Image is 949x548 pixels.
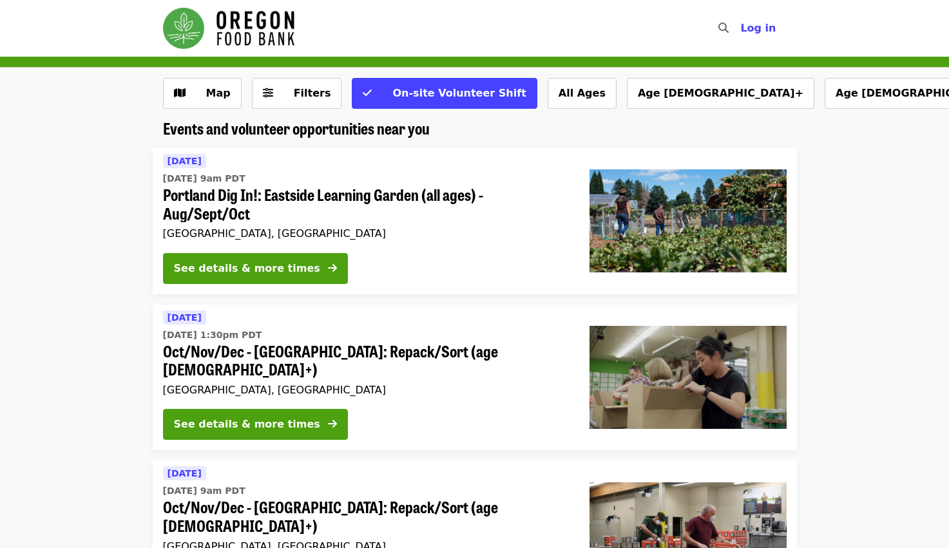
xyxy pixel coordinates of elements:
button: Show map view [163,78,242,109]
div: [GEOGRAPHIC_DATA], [GEOGRAPHIC_DATA] [163,227,569,240]
span: Oct/Nov/Dec - [GEOGRAPHIC_DATA]: Repack/Sort (age [DEMOGRAPHIC_DATA]+) [163,342,569,379]
i: arrow-right icon [328,418,337,430]
time: [DATE] 9am PDT [163,484,245,498]
time: [DATE] 1:30pm PDT [163,328,262,342]
a: See details for "Oct/Nov/Dec - Portland: Repack/Sort (age 8+)" [153,305,797,451]
a: See details for "Portland Dig In!: Eastside Learning Garden (all ages) - Aug/Sept/Oct" [153,148,797,294]
div: See details & more times [174,261,320,276]
span: Events and volunteer opportunities near you [163,117,430,139]
button: On-site Volunteer Shift [352,78,537,109]
i: check icon [363,87,372,99]
button: See details & more times [163,253,348,284]
span: Portland Dig In!: Eastside Learning Garden (all ages) - Aug/Sept/Oct [163,185,569,223]
span: [DATE] [168,312,202,323]
i: map icon [174,87,186,99]
i: sliders-h icon [263,87,273,99]
span: Oct/Nov/Dec - [GEOGRAPHIC_DATA]: Repack/Sort (age [DEMOGRAPHIC_DATA]+) [163,498,569,535]
button: Log in [730,15,786,41]
div: [GEOGRAPHIC_DATA], [GEOGRAPHIC_DATA] [163,384,569,396]
button: Filters (0 selected) [252,78,342,109]
span: [DATE] [168,156,202,166]
button: Age [DEMOGRAPHIC_DATA]+ [627,78,814,109]
span: Log in [740,22,776,34]
i: search icon [718,22,729,34]
span: [DATE] [168,468,202,478]
time: [DATE] 9am PDT [163,172,245,185]
button: See details & more times [163,409,348,440]
span: On-site Volunteer Shift [392,87,526,99]
div: See details & more times [174,417,320,432]
button: All Ages [548,78,617,109]
img: Oct/Nov/Dec - Portland: Repack/Sort (age 8+) organized by Oregon Food Bank [590,326,787,429]
span: Filters [294,87,331,99]
img: Oregon Food Bank - Home [163,8,294,49]
i: arrow-right icon [328,262,337,274]
img: Portland Dig In!: Eastside Learning Garden (all ages) - Aug/Sept/Oct organized by Oregon Food Bank [590,169,787,272]
input: Search [736,13,747,44]
span: Map [206,87,231,99]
